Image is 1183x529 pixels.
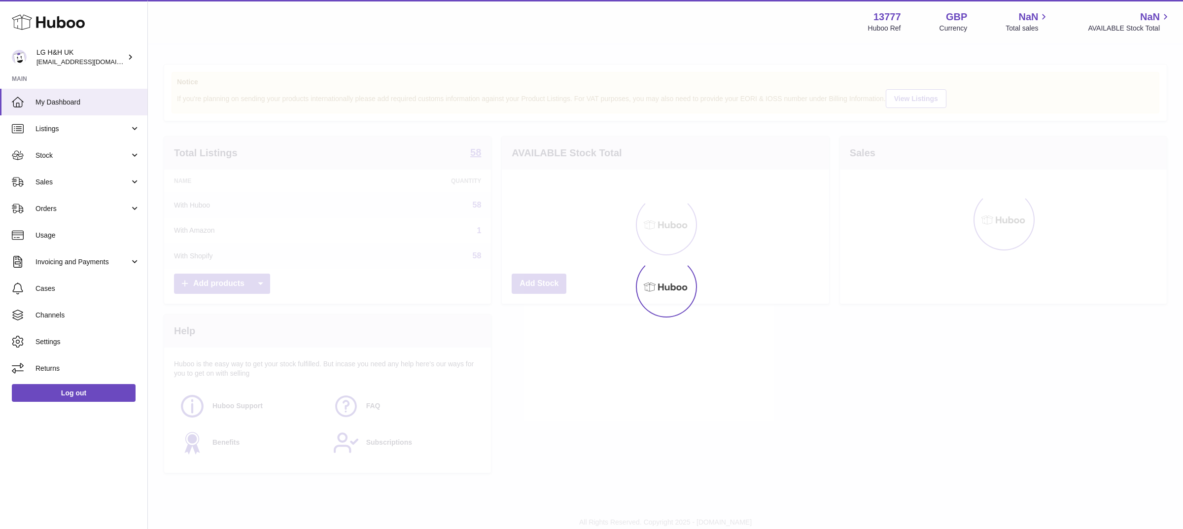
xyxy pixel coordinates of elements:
[868,24,901,33] div: Huboo Ref
[1088,24,1171,33] span: AVAILABLE Stock Total
[939,24,968,33] div: Currency
[1006,10,1049,33] a: NaN Total sales
[35,311,140,320] span: Channels
[12,50,27,65] img: veechen@lghnh.co.uk
[35,204,130,213] span: Orders
[35,364,140,373] span: Returns
[35,98,140,107] span: My Dashboard
[873,10,901,24] strong: 13777
[1088,10,1171,33] a: NaN AVAILABLE Stock Total
[946,10,967,24] strong: GBP
[1006,24,1049,33] span: Total sales
[35,231,140,240] span: Usage
[1140,10,1160,24] span: NaN
[35,151,130,160] span: Stock
[35,257,130,267] span: Invoicing and Payments
[1018,10,1038,24] span: NaN
[12,384,136,402] a: Log out
[35,337,140,347] span: Settings
[36,58,145,66] span: [EMAIL_ADDRESS][DOMAIN_NAME]
[35,284,140,293] span: Cases
[36,48,125,67] div: LG H&H UK
[35,177,130,187] span: Sales
[35,124,130,134] span: Listings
